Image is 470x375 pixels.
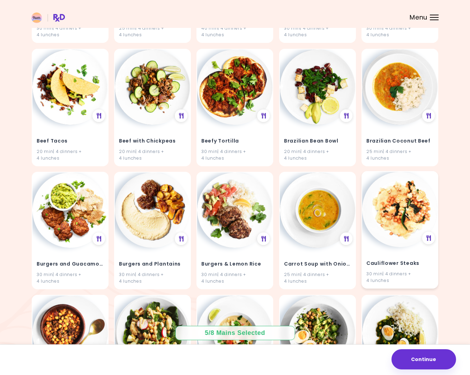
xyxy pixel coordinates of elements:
div: See Meal Plan [422,109,435,122]
button: Continue [391,349,456,369]
div: 30 min | 4 dinners + 4 lunches [284,25,351,38]
h4: Brazilian Bean Bowl [284,136,351,147]
h4: Beef Tacos [37,136,104,147]
div: 25 min | 4 dinners + 4 lunches [119,25,186,38]
h4: Burgers and Plantains [119,259,186,270]
h4: Beef with Chickpeas [119,136,186,147]
div: 30 min | 4 dinners + 4 lunches [119,271,186,284]
h4: Carrot Soup with Onions [284,259,351,270]
div: See Meal Plan [175,232,187,245]
span: Menu [410,14,427,21]
div: 30 min | 4 dinners + 4 lunches [201,271,268,284]
div: See Meal Plan [92,232,105,245]
h4: Burgers and Guacamole [37,259,104,270]
h4: Cauliflower Steaks [366,258,433,269]
div: 40 min | 4 dinners + 4 lunches [201,25,268,38]
div: 30 min | 4 dinners + 4 lunches [37,25,104,38]
div: 25 min | 4 dinners + 4 lunches [284,271,351,284]
div: 25 min | 4 dinners + 4 lunches [366,148,433,161]
div: 5 / 8 Mains Selected [200,329,270,337]
div: 20 min | 4 dinners + 4 lunches [284,148,351,161]
div: See Meal Plan [175,109,187,122]
div: See Meal Plan [340,109,352,122]
img: RxDiet [31,13,65,23]
h4: Beefy Tortilla [201,136,268,147]
h4: Burgers & Lemon Rice [201,259,268,270]
div: 30 min | 4 dinners + 4 lunches [366,25,433,38]
h4: Brazilian Coconut Beef [366,136,433,147]
div: 30 min | 4 dinners + 4 lunches [37,271,104,284]
div: See Meal Plan [92,109,105,122]
div: See Meal Plan [258,232,270,245]
div: 30 min | 4 dinners + 4 lunches [366,270,433,284]
div: See Meal Plan [258,109,270,122]
div: 30 min | 4 dinners + 4 lunches [201,148,268,161]
div: 20 min | 4 dinners + 4 lunches [37,148,104,161]
div: See Meal Plan [340,232,352,245]
div: 20 min | 4 dinners + 4 lunches [119,148,186,161]
div: See Meal Plan [422,232,435,244]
